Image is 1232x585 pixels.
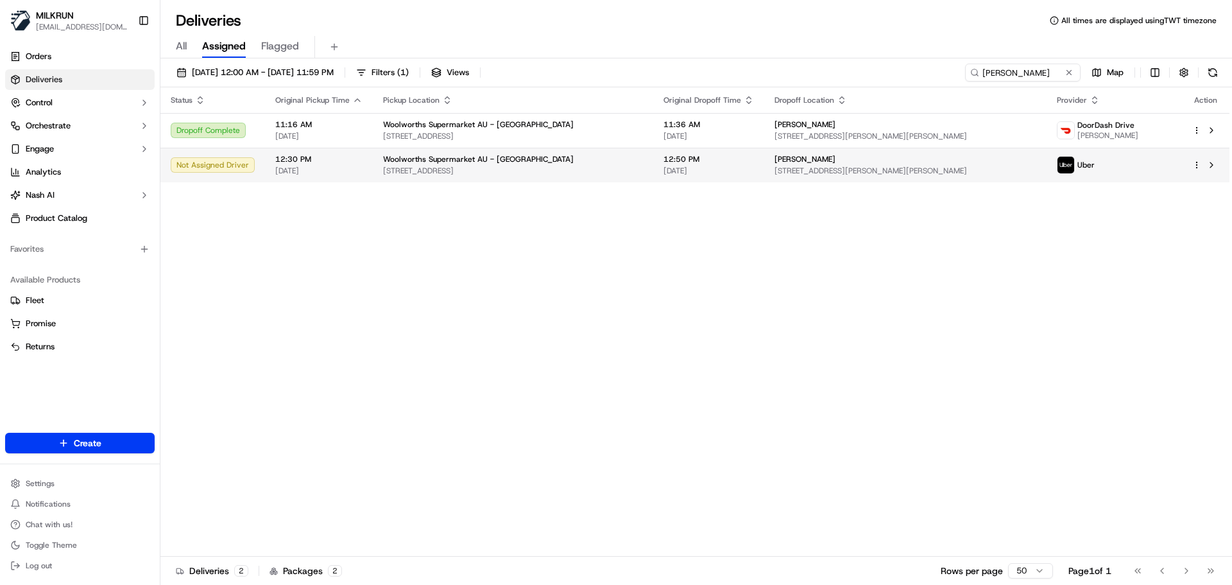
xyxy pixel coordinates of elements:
[1077,130,1138,141] span: [PERSON_NAME]
[26,166,61,178] span: Analytics
[5,5,133,36] button: MILKRUNMILKRUN[EMAIL_ADDRESS][DOMAIN_NAME]
[774,119,835,130] span: [PERSON_NAME]
[1068,564,1111,577] div: Page 1 of 1
[1077,160,1095,170] span: Uber
[5,239,155,259] div: Favorites
[171,64,339,82] button: [DATE] 12:00 AM - [DATE] 11:59 PM
[372,67,409,78] span: Filters
[425,64,475,82] button: Views
[5,557,155,575] button: Log out
[383,119,574,130] span: Woolworths Supermarket AU - [GEOGRAPHIC_DATA]
[1057,122,1074,139] img: doordash_logo_v2.png
[275,95,350,105] span: Original Pickup Time
[5,185,155,205] button: Nash AI
[5,536,155,554] button: Toggle Theme
[5,433,155,453] button: Create
[1061,15,1217,26] span: All times are displayed using TWT timezone
[26,120,71,132] span: Orchestrate
[5,92,155,113] button: Control
[1057,95,1087,105] span: Provider
[10,341,150,353] a: Returns
[774,95,834,105] span: Dropoff Location
[383,131,643,141] span: [STREET_ADDRESS]
[774,154,835,164] span: [PERSON_NAME]
[26,561,52,571] span: Log out
[26,540,77,550] span: Toggle Theme
[5,495,155,513] button: Notifications
[941,564,1003,577] p: Rows per page
[5,139,155,159] button: Engage
[26,97,53,109] span: Control
[5,270,155,290] div: Available Products
[269,564,342,577] div: Packages
[275,166,363,176] span: [DATE]
[10,318,150,329] a: Promise
[176,39,187,54] span: All
[1057,157,1074,173] img: uber-new-logo.jpeg
[328,565,342,577] div: 2
[1107,67,1124,78] span: Map
[275,131,363,141] span: [DATE]
[10,10,31,31] img: MILKRUN
[447,67,469,78] span: Views
[1204,64,1222,82] button: Refresh
[26,478,55,489] span: Settings
[275,154,363,164] span: 12:30 PM
[5,336,155,357] button: Returns
[663,131,754,141] span: [DATE]
[663,95,741,105] span: Original Dropoff Time
[26,74,62,85] span: Deliveries
[26,295,44,306] span: Fleet
[5,516,155,534] button: Chat with us!
[26,189,55,201] span: Nash AI
[5,162,155,182] a: Analytics
[5,116,155,136] button: Orchestrate
[5,290,155,311] button: Fleet
[383,154,574,164] span: Woolworths Supermarket AU - [GEOGRAPHIC_DATA]
[1086,64,1129,82] button: Map
[192,67,334,78] span: [DATE] 12:00 AM - [DATE] 11:59 PM
[74,437,101,450] span: Create
[383,166,643,176] span: [STREET_ADDRESS]
[1077,120,1134,130] span: DoorDash Drive
[5,46,155,67] a: Orders
[26,51,51,62] span: Orders
[5,208,155,229] a: Product Catalog
[350,64,415,82] button: Filters(1)
[5,475,155,493] button: Settings
[1192,95,1219,105] div: Action
[26,341,55,353] span: Returns
[5,69,155,90] a: Deliveries
[26,318,56,329] span: Promise
[26,499,71,509] span: Notifications
[663,166,754,176] span: [DATE]
[275,119,363,130] span: 11:16 AM
[663,119,754,130] span: 11:36 AM
[965,64,1081,82] input: Type to search
[10,295,150,306] a: Fleet
[26,213,87,224] span: Product Catalog
[176,10,241,31] h1: Deliveries
[234,565,248,577] div: 2
[36,9,74,22] button: MILKRUN
[26,520,73,530] span: Chat with us!
[171,95,193,105] span: Status
[202,39,246,54] span: Assigned
[5,313,155,334] button: Promise
[36,22,128,32] button: [EMAIL_ADDRESS][DOMAIN_NAME]
[26,143,54,155] span: Engage
[774,166,1037,176] span: [STREET_ADDRESS][PERSON_NAME][PERSON_NAME]
[383,95,440,105] span: Pickup Location
[774,131,1037,141] span: [STREET_ADDRESS][PERSON_NAME][PERSON_NAME]
[176,564,248,577] div: Deliveries
[663,154,754,164] span: 12:50 PM
[397,67,409,78] span: ( 1 )
[261,39,299,54] span: Flagged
